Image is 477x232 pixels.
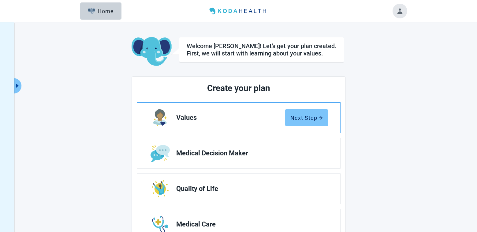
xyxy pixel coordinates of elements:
[319,116,323,120] span: arrow-right
[207,6,270,16] img: Koda Health
[88,8,114,14] div: Home
[393,4,407,18] button: Toggle account menu
[176,221,323,228] span: Medical Care
[14,83,20,89] span: caret-right
[160,82,318,95] h2: Create your plan
[14,78,21,93] button: Expand menu
[285,109,328,126] button: Next Steparrow-right
[176,185,323,192] span: Quality of Life
[187,42,337,57] div: Welcome [PERSON_NAME]! Let’s get your plan created. First, we will start with learning about your...
[176,114,285,121] span: Values
[132,37,172,67] img: Koda Elephant
[88,8,95,14] img: Elephant
[137,138,340,168] a: Edit Medical Decision Maker section
[290,115,323,121] div: Next Step
[176,150,323,157] span: Medical Decision Maker
[137,174,340,204] a: Edit Quality of Life section
[80,2,121,20] button: ElephantHome
[137,103,340,133] a: Edit Values section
